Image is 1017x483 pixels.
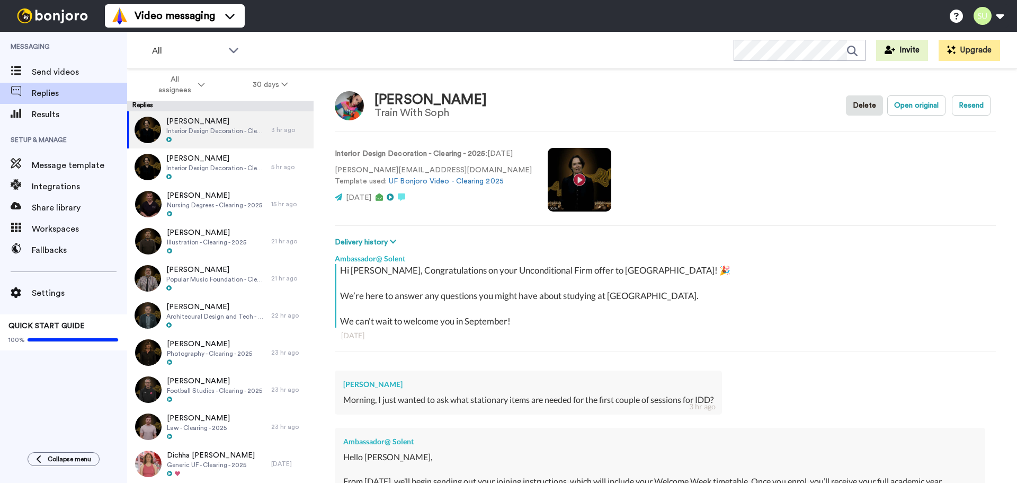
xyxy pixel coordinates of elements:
div: Replies [127,101,314,111]
span: All [152,45,223,57]
img: f5620631-6067-4d1f-8137-826485c26476-thumb.jpg [135,265,161,292]
span: Dichha [PERSON_NAME] [167,450,255,461]
span: Settings [32,287,127,300]
span: Photography - Clearing - 2025 [167,349,252,358]
span: Workspaces [32,223,127,235]
span: 100% [8,336,25,344]
img: 4328262d-8ba5-4fd8-a151-6c7ff70d307a-thumb.jpg [135,339,162,366]
span: QUICK START GUIDE [8,322,85,330]
span: Video messaging [135,8,215,23]
span: [PERSON_NAME] [166,302,266,312]
span: Collapse menu [48,455,91,463]
img: bj-logo-header-white.svg [13,8,92,23]
span: Results [32,108,127,121]
span: [PERSON_NAME] [167,376,262,387]
span: Interior Design Decoration - Clearing - 2025 [166,164,266,172]
div: Ambassador@ Solent [335,248,996,264]
div: 21 hr ago [271,274,308,283]
span: [PERSON_NAME] [166,116,266,127]
span: [DATE] [346,194,371,201]
button: 30 days [229,75,312,94]
button: Resend [952,95,991,116]
div: Morning, I just wanted to ask what stationary items are needed for the first couple of sessions f... [343,394,713,406]
div: 23 hr ago [271,385,308,394]
p: : [DATE] [335,148,532,160]
span: [PERSON_NAME] [167,190,262,201]
div: [DATE] [341,330,989,341]
span: Popular Music Foundation - Clearing - 2025 [166,275,266,284]
div: 3 hr ago [271,126,308,134]
img: 5a8e8c7a-268f-4b7c-bf36-f0e0528feefe-thumb.jpg [135,302,161,329]
span: Replies [32,87,127,100]
a: [PERSON_NAME]Popular Music Foundation - Clearing - 202521 hr ago [127,260,314,297]
button: All assignees [129,70,229,100]
div: Ambassador@ Solent [343,436,977,447]
span: Generic UF - Clearing - 2025 [167,461,255,469]
div: 23 hr ago [271,348,308,357]
button: Delivery history [335,236,399,248]
button: Invite [876,40,928,61]
div: Train With Soph [374,107,487,119]
p: [PERSON_NAME][EMAIL_ADDRESS][DOMAIN_NAME] Template used: [335,165,532,187]
span: [PERSON_NAME] [166,153,266,164]
span: Send videos [32,66,127,78]
strong: Interior Design Decoration - Clearing - 2025 [335,150,486,157]
a: [PERSON_NAME]Photography - Clearing - 202523 hr ago [127,334,314,371]
span: All assignees [153,74,196,95]
button: Open original [887,95,945,116]
div: [PERSON_NAME] [374,92,487,108]
a: UF Bonjoro Video - Clearing 2025 [389,178,504,185]
span: Integrations [32,180,127,193]
button: Delete [846,95,883,116]
div: [PERSON_NAME] [343,379,713,390]
img: e94f2a09-1d6c-4b25-a60d-9956705aa434-thumb.jpg [135,154,161,180]
button: Collapse menu [28,452,100,466]
span: Law - Clearing - 2025 [167,424,230,432]
span: [PERSON_NAME] [166,265,266,275]
a: [PERSON_NAME]Nursing Degrees - Clearing - 202515 hr ago [127,186,314,223]
div: 22 hr ago [271,311,308,320]
div: [DATE] [271,460,308,468]
div: Hi [PERSON_NAME], Congratulations on your Unconditional Firm offer to [GEOGRAPHIC_DATA]! 🎉 We’re ... [340,264,993,328]
div: 3 hr ago [689,401,716,412]
a: [PERSON_NAME]Illustration - Clearing - 202521 hr ago [127,223,314,260]
span: Share library [32,201,127,214]
span: [PERSON_NAME] [167,227,246,238]
div: 21 hr ago [271,237,308,245]
img: vm-color.svg [111,7,128,24]
span: Fallbacks [32,244,127,257]
span: Football Studies - Clearing - 2025 [167,387,262,395]
a: [PERSON_NAME]Interior Design Decoration - Clearing - 20253 hr ago [127,111,314,148]
img: a22cdd19-1aed-4fb7-aa37-64277d2f65b8-thumb.jpg [135,376,162,403]
img: bea6977f-7979-43e9-a791-e4026198eb0c-thumb.jpg [135,451,162,477]
span: [PERSON_NAME] [167,339,252,349]
a: [PERSON_NAME]Architecural Design and Tech - Clearing - 202522 hr ago [127,297,314,334]
div: 15 hr ago [271,200,308,208]
span: Message template [32,159,127,172]
button: Upgrade [939,40,1000,61]
img: Image of Sophie Allen [335,91,364,120]
a: [PERSON_NAME]Law - Clearing - 202523 hr ago [127,408,314,445]
img: 6665af85-3f7a-463d-befa-2e6a25c3e264-thumb.jpg [135,191,162,217]
img: 53a130b2-5aad-4cab-b26f-d88bbdc8d3ba-thumb.jpg [135,414,162,440]
span: [PERSON_NAME] [167,413,230,424]
span: Illustration - Clearing - 2025 [167,238,246,247]
a: [PERSON_NAME]Interior Design Decoration - Clearing - 20255 hr ago [127,148,314,186]
a: [PERSON_NAME]Football Studies - Clearing - 202523 hr ago [127,371,314,408]
img: 38930375-3eec-47bc-91a6-16438c1d7f86-thumb.jpg [135,228,162,254]
img: e94f2a09-1d6c-4b25-a60d-9956705aa434-thumb.jpg [135,117,161,143]
span: Interior Design Decoration - Clearing - 2025 [166,127,266,135]
div: 23 hr ago [271,423,308,431]
span: Nursing Degrees - Clearing - 2025 [167,201,262,209]
div: 5 hr ago [271,163,308,171]
span: Architecural Design and Tech - Clearing - 2025 [166,312,266,321]
a: Dichha [PERSON_NAME]Generic UF - Clearing - 2025[DATE] [127,445,314,482]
